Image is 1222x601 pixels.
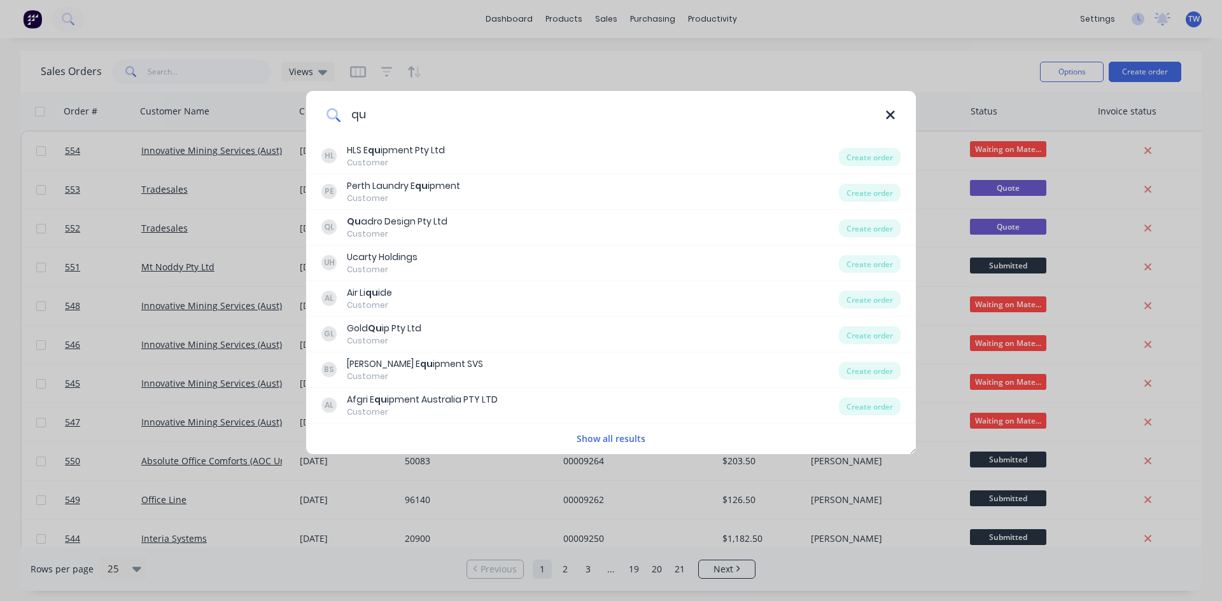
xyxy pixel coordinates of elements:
div: Customer [347,264,418,275]
div: Create order [839,184,901,202]
div: adro Design Pty Ltd [347,215,447,228]
div: Create order [839,148,901,166]
b: qu [415,179,428,192]
div: Create order [839,219,901,237]
div: UH [321,255,337,270]
div: Air Li ide [347,286,392,300]
div: Customer [347,157,445,169]
div: Ucarty Holdings [347,251,418,264]
b: qu [365,286,378,299]
div: Perth Laundry E ipment [347,179,460,193]
div: AL [321,291,337,306]
button: Show all results [573,431,649,446]
div: HLS E ipment Pty Ltd [347,144,445,157]
div: Gold ip Pty Ltd [347,322,421,335]
div: Customer [347,371,483,382]
b: qu [368,144,381,156]
div: QL [321,219,337,235]
div: Customer [347,300,392,311]
div: GL [321,326,337,342]
b: Qu [347,215,361,228]
div: Afgri E ipment Australia PTY LTD [347,393,498,406]
div: Create order [839,255,901,273]
div: Customer [347,406,498,418]
div: Customer [347,228,447,240]
b: Qu [368,322,382,335]
div: [PERSON_NAME] E ipment SVS [347,357,483,371]
div: BS [321,362,337,377]
div: AL [321,397,337,413]
div: Create order [839,397,901,415]
b: qu [374,393,387,406]
div: Create order [839,362,901,380]
input: Enter a customer name to create a new order... [341,91,885,139]
b: qu [420,357,433,370]
div: PE [321,184,337,199]
div: HL [321,148,337,163]
div: Customer [347,335,421,347]
div: Create order [839,326,901,344]
div: Customer [347,193,460,204]
div: Create order [839,291,901,308]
